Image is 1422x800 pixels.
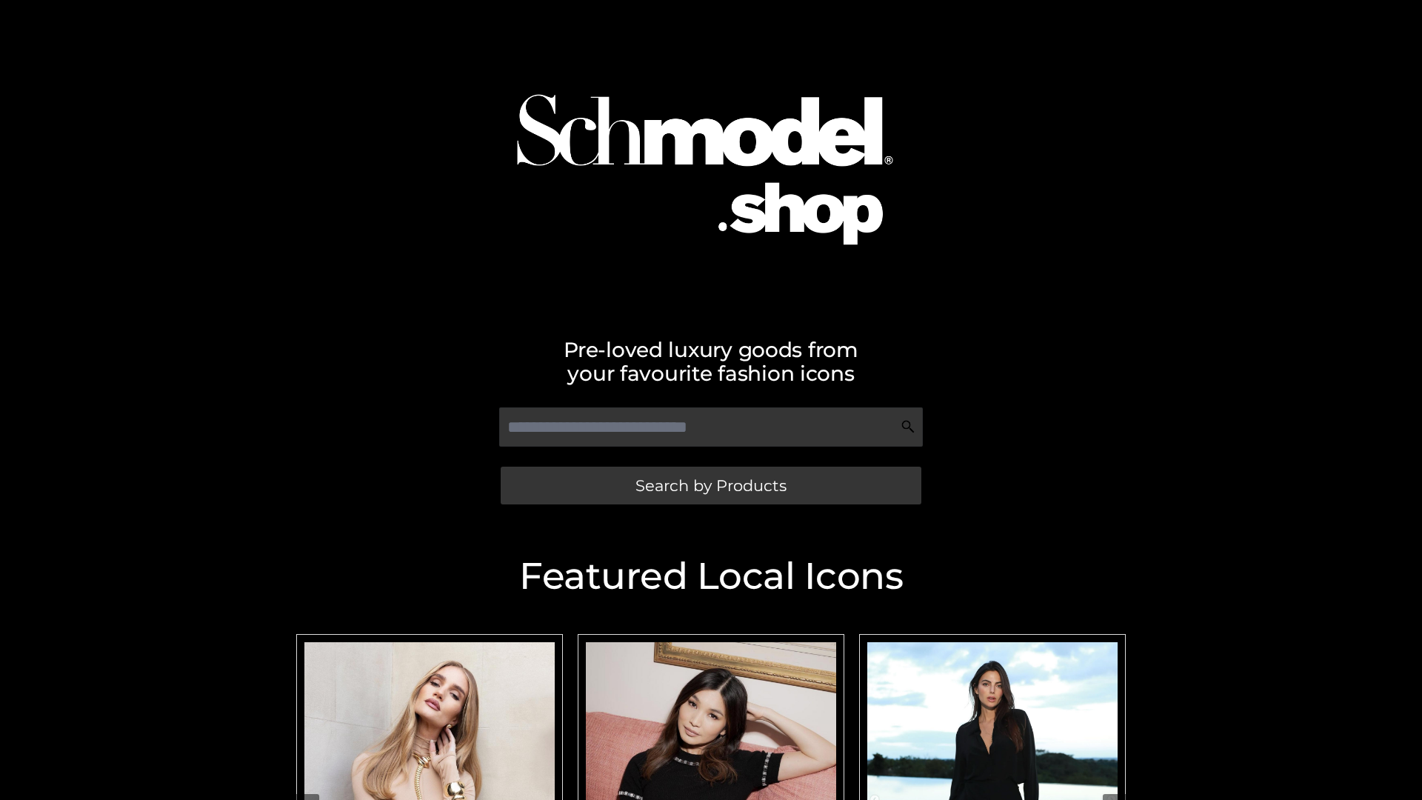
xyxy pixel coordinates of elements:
a: Search by Products [501,467,921,504]
h2: Pre-loved luxury goods from your favourite fashion icons [289,338,1133,385]
img: Search Icon [901,419,915,434]
span: Search by Products [635,478,787,493]
h2: Featured Local Icons​ [289,558,1133,595]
